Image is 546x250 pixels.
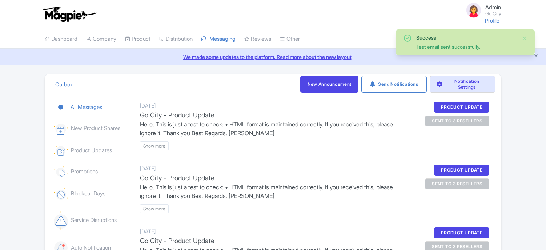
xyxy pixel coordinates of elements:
img: icon-share-products-passive-586cf1afebc7ee56cd27c2962df33887.svg [54,122,68,135]
a: Messaging [201,29,236,49]
a: Promotions [54,161,125,183]
a: Company [86,29,116,49]
img: icon-service-disruption-passive-d53cc9fb2ac501153ed424a81dd5f4a8.svg [54,211,68,230]
a: Blackout Days [54,182,125,206]
btn: Show more [140,141,169,150]
div: Product Update [434,227,489,238]
a: Notification Settings [430,76,495,93]
span: Admin [485,4,501,11]
a: Product Updates [54,140,125,161]
p: Go City - Product Update [140,236,402,246]
a: New Announcement [300,76,358,93]
span: [DATE] [140,165,156,172]
div: Product Update [434,102,489,113]
div: sent to 3 resellers [425,116,489,126]
img: icon-product-update-passive-d8b36680673ce2f1c1093c6d3d9e0655.svg [54,146,68,156]
a: Service Disruptions [54,205,125,235]
a: Dashboard [45,29,77,49]
div: Success [416,34,516,41]
span: [DATE] [140,228,156,234]
a: New Product Shares [54,117,125,141]
a: Other [280,29,300,49]
a: Send Notifications [361,76,427,93]
a: All Messages [54,97,125,117]
p: Hello, This is just a test to check: • HTML format is maintained correctly. If you received this,... [140,120,402,137]
a: Admin Go City [461,1,501,19]
img: icon-blocked-days-passive-0febe7090a5175195feee36c38de928a.svg [54,188,68,200]
button: Close [522,34,527,43]
span: [DATE] [140,102,156,109]
img: logo-ab69f6fb50320c5b225c76a69d11143b.png [41,6,97,22]
a: We made some updates to the platform. Read more about the new layout [4,53,542,61]
div: Product Update [434,165,489,176]
p: Hello, This is just a test to check: • HTML format is maintained correctly. If you received this,... [140,183,402,200]
div: sent to 3 resellers [425,178,489,189]
p: Go City - Product Update [140,173,402,183]
a: Profile [485,17,499,24]
button: Close announcement [533,52,539,61]
a: Reviews [244,29,271,49]
p: Go City - Product Update [140,110,402,120]
small: Go City [485,11,501,16]
a: Product [125,29,150,49]
img: avatar_key_member-9c1dde93af8b07d7383eb8b5fb890c87.png [465,1,482,19]
div: Test email sent successfully. [416,43,516,51]
a: Outbox [55,75,73,95]
img: icon-new-promotion-passive-97cfc8a2a1699b87f57f1e372f5c4344.svg [54,166,68,177]
btn: Show more [140,204,169,213]
a: Distribution [159,29,193,49]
